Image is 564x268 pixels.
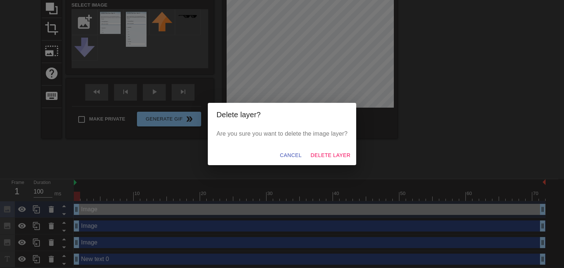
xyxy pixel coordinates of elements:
[307,149,353,162] button: Delete Layer
[217,109,348,121] h2: Delete layer?
[310,151,350,160] span: Delete Layer
[280,151,302,160] span: Cancel
[277,149,305,162] button: Cancel
[217,129,348,138] p: Are you sure you want to delete the image layer?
